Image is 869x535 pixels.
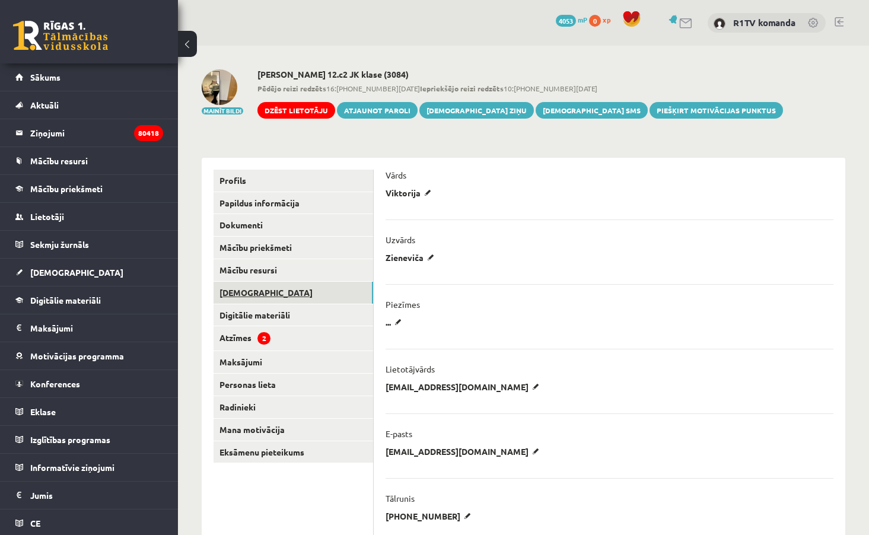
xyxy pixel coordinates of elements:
[386,493,415,504] p: Tālrunis
[650,102,783,119] a: Piešķirt motivācijas punktus
[30,351,124,361] span: Motivācijas programma
[214,419,373,441] a: Mana motivācija
[30,239,89,250] span: Sekmju žurnāls
[30,378,80,389] span: Konferences
[386,317,406,327] p: ...
[15,119,163,147] a: Ziņojumi80418
[30,72,61,82] span: Sākums
[386,446,543,457] p: [EMAIL_ADDRESS][DOMAIN_NAME]
[386,187,435,198] p: Viktorija
[386,428,412,439] p: E-pasts
[386,234,415,245] p: Uzvārds
[134,125,163,141] i: 80418
[214,282,373,304] a: [DEMOGRAPHIC_DATA]
[214,441,373,463] a: Eksāmenu pieteikums
[386,299,420,310] p: Piezīmes
[556,15,576,27] span: 4053
[420,84,504,93] b: Iepriekšējo reizi redzēts
[15,286,163,314] a: Digitālie materiāli
[257,332,270,345] span: 2
[214,351,373,373] a: Maksājumi
[257,102,335,119] a: Dzēst lietotāju
[15,342,163,370] a: Motivācijas programma
[30,211,64,222] span: Lietotāji
[30,462,114,473] span: Informatīvie ziņojumi
[15,91,163,119] a: Aktuāli
[30,119,163,147] legend: Ziņojumi
[214,304,373,326] a: Digitālie materiāli
[202,69,237,105] img: Viktorija Zieneviča
[556,15,587,24] a: 4053 mP
[214,374,373,396] a: Personas lieta
[30,490,53,501] span: Jumis
[214,259,373,281] a: Mācību resursi
[15,482,163,509] a: Jumis
[214,214,373,236] a: Dokumenti
[30,434,110,445] span: Izglītības programas
[386,381,543,392] p: [EMAIL_ADDRESS][DOMAIN_NAME]
[15,314,163,342] a: Maksājumi
[30,314,163,342] legend: Maksājumi
[15,370,163,397] a: Konferences
[733,17,795,28] a: R1TV komanda
[202,107,243,114] button: Mainīt bildi
[257,83,783,94] span: 16:[PHONE_NUMBER][DATE] 10:[PHONE_NUMBER][DATE]
[13,21,108,50] a: Rīgas 1. Tālmācības vidusskola
[257,84,326,93] b: Pēdējo reizi redzēts
[30,100,59,110] span: Aktuāli
[257,69,783,79] h2: [PERSON_NAME] 12.c2 JK klase (3084)
[214,396,373,418] a: Radinieki
[419,102,534,119] a: [DEMOGRAPHIC_DATA] ziņu
[30,406,56,417] span: Eklase
[15,426,163,453] a: Izglītības programas
[214,326,373,351] a: Atzīmes2
[15,454,163,481] a: Informatīvie ziņojumi
[30,183,103,194] span: Mācību priekšmeti
[15,398,163,425] a: Eklase
[603,15,610,24] span: xp
[15,231,163,258] a: Sekmju žurnāls
[30,267,123,278] span: [DEMOGRAPHIC_DATA]
[589,15,601,27] span: 0
[214,192,373,214] a: Papildus informācija
[15,203,163,230] a: Lietotāji
[30,155,88,166] span: Mācību resursi
[386,364,435,374] p: Lietotājvārds
[15,147,163,174] a: Mācību resursi
[214,170,373,192] a: Profils
[386,170,406,180] p: Vārds
[386,252,438,263] p: Zieneviča
[15,63,163,91] a: Sākums
[578,15,587,24] span: mP
[714,18,725,30] img: R1TV komanda
[15,175,163,202] a: Mācību priekšmeti
[214,237,373,259] a: Mācību priekšmeti
[30,295,101,305] span: Digitālie materiāli
[30,518,40,528] span: CE
[337,102,418,119] a: Atjaunot paroli
[589,15,616,24] a: 0 xp
[15,259,163,286] a: [DEMOGRAPHIC_DATA]
[536,102,648,119] a: [DEMOGRAPHIC_DATA] SMS
[386,511,475,521] p: [PHONE_NUMBER]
